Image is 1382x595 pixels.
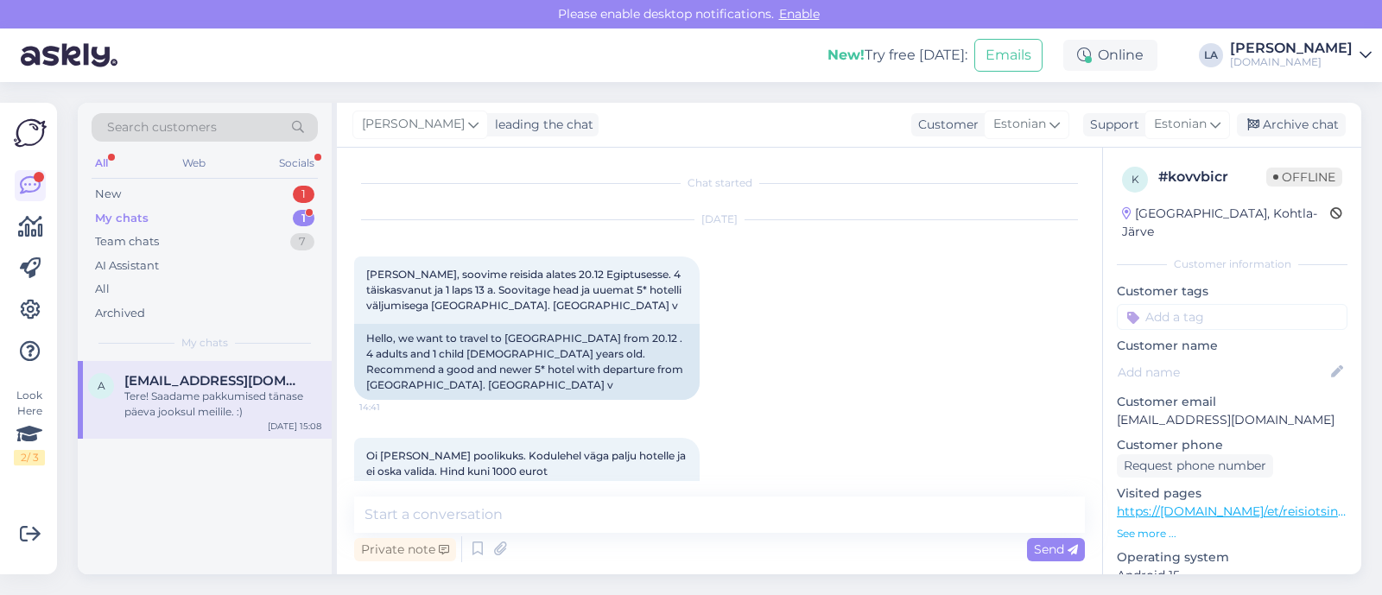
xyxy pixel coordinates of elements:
[14,388,45,465] div: Look Here
[488,116,593,134] div: leading the chat
[1117,567,1347,585] p: Android 15
[354,212,1085,227] div: [DATE]
[98,379,105,392] span: a
[993,115,1046,134] span: Estonian
[290,233,314,250] div: 7
[366,268,684,312] span: [PERSON_NAME], soovime reisida alates 20.12 Egiptusesse. 4 täiskasvanut ja 1 laps 13 a. Soovitage...
[1117,304,1347,330] input: Add a tag
[1230,41,1372,69] a: [PERSON_NAME][DOMAIN_NAME]
[1117,484,1347,503] p: Visited pages
[95,257,159,275] div: AI Assistant
[179,152,209,174] div: Web
[124,389,321,420] div: Tere! Saadame pakkumised tänase päeva jooksul meilile. :)
[774,6,825,22] span: Enable
[276,152,318,174] div: Socials
[974,39,1043,72] button: Emails
[14,117,47,149] img: Askly Logo
[1154,115,1207,134] span: Estonian
[1117,393,1347,411] p: Customer email
[1117,282,1347,301] p: Customer tags
[1117,454,1273,478] div: Request phone number
[1117,436,1347,454] p: Customer phone
[1122,205,1330,241] div: [GEOGRAPHIC_DATA], Kohtla-Järve
[95,305,145,322] div: Archived
[1118,363,1328,382] input: Add name
[14,450,45,465] div: 2 / 3
[1117,256,1347,272] div: Customer information
[359,401,424,414] span: 14:41
[1117,411,1347,429] p: [EMAIL_ADDRESS][DOMAIN_NAME]
[1117,337,1347,355] p: Customer name
[354,324,700,400] div: Hello, we want to travel to [GEOGRAPHIC_DATA] from 20.12 . 4 adults and 1 child [DEMOGRAPHIC_DATA...
[1158,167,1266,187] div: # kovvbicr
[1063,40,1157,71] div: Online
[124,373,304,389] span: ave.kuimets@gmail.com
[1034,541,1078,557] span: Send
[1230,41,1353,55] div: [PERSON_NAME]
[1237,113,1346,136] div: Archive chat
[366,449,688,478] span: Oi [PERSON_NAME] poolikuks. Kodulehel väga palju hotelle ja ei oska valida. Hind kuni 1000 eurot
[354,538,456,561] div: Private note
[911,116,979,134] div: Customer
[827,45,967,66] div: Try free [DATE]:
[293,186,314,203] div: 1
[1117,548,1347,567] p: Operating system
[95,233,159,250] div: Team chats
[1266,168,1342,187] span: Offline
[95,210,149,227] div: My chats
[107,118,217,136] span: Search customers
[95,186,121,203] div: New
[268,420,321,433] div: [DATE] 15:08
[362,115,465,134] span: [PERSON_NAME]
[293,210,314,227] div: 1
[354,175,1085,191] div: Chat started
[92,152,111,174] div: All
[181,335,228,351] span: My chats
[827,47,865,63] b: New!
[1199,43,1223,67] div: LA
[1132,173,1139,186] span: k
[1083,116,1139,134] div: Support
[95,281,110,298] div: All
[1230,55,1353,69] div: [DOMAIN_NAME]
[1117,526,1347,541] p: See more ...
